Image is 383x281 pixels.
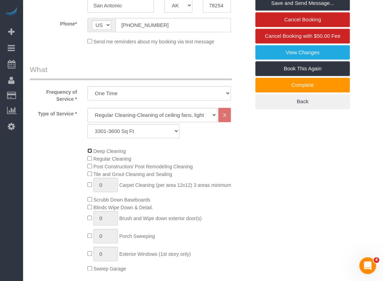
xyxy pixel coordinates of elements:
span: Cancel Booking with $50.00 Fee [265,33,340,39]
img: Automaid Logo [4,7,18,17]
span: Carpet Cleaning (per area 12x12) 3 areas minimum [119,182,231,188]
a: Complete [255,78,350,92]
input: Phone* [115,18,231,32]
span: Sweep Garage [93,266,126,272]
a: Back [255,94,350,109]
label: Frequency of Service * [24,86,82,103]
a: View Changes [255,45,350,60]
a: Cancel Booking [255,12,350,27]
a: Cancel Booking with $50.00 Fee [255,29,350,43]
span: Porch Sweeping [119,233,155,239]
span: Brush and Wipe down exterior door(s) [119,216,202,221]
span: Blinds Wipe Down & Detail. [93,205,153,210]
iframe: Intercom live chat [359,257,376,274]
label: Phone* [24,18,82,27]
span: Regular Cleaning [93,156,131,162]
span: 4 [374,257,379,263]
legend: What [30,64,232,80]
span: Exterior Windows (1st story only) [119,251,191,257]
span: Tile and Grout Cleaning and Sealing [93,171,172,177]
span: Scrubb Down Baseboards [93,197,150,203]
a: Book This Again [255,61,350,76]
span: Send me reminders about my booking via text message [93,39,214,44]
span: Deep Cleaning [93,148,126,154]
span: Post Construction/ Post Remodeling Cleaning [93,164,193,169]
label: Type of Service * [24,108,82,117]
